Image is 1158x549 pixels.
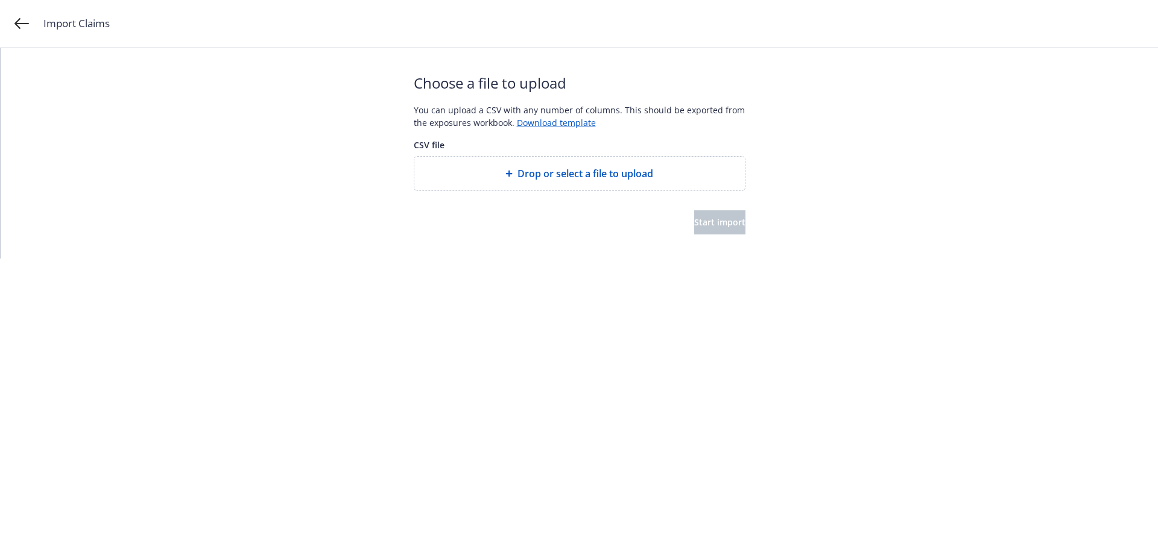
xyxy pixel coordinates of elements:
div: Drop or select a file to upload [414,156,745,191]
span: Start import [694,216,745,228]
span: CSV file [414,139,745,151]
button: Start import [694,210,745,234]
span: Drop or select a file to upload [517,166,653,181]
div: You can upload a CSV with any number of columns. This should be exported from the exposures workb... [414,104,745,129]
span: Choose a file to upload [414,72,745,94]
span: Import Claims [43,16,110,31]
a: Download template [517,117,596,128]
